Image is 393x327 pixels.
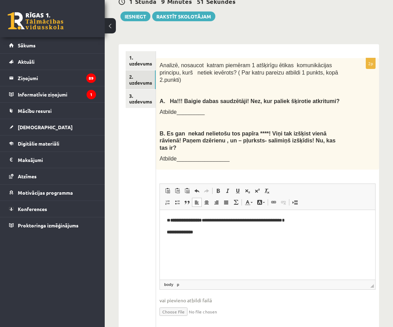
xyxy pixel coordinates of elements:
[160,131,335,151] b: Es gan nekad nelietošu tos papīra ****! Viņi tak izšķist vienā rāvienā! Paņem dzērienu , un – pļu...
[18,124,73,130] span: [DEMOGRAPHIC_DATA]
[152,11,215,21] a: Rakstīt skolotājam
[290,198,300,207] a: Insert Page Break for Printing
[163,198,172,207] a: Insert/Remove Numbered List
[18,152,96,168] legend: Maksājumi
[9,119,96,135] a: [DEMOGRAPHIC_DATA]
[192,186,202,195] a: Undo (Ctrl+Z)
[126,70,156,89] a: 2. uzdevums
[252,186,262,195] a: Superscript
[163,186,172,195] a: Paste (Ctrl+V)
[126,51,156,70] a: 1. uzdevums
[9,54,96,70] a: Aktuāli
[126,89,156,108] a: 3. uzdevums
[9,135,96,151] a: Digitālie materiāli
[160,210,375,280] iframe: Rich Text Editor, wiswyg-editor-user-answer-47433806720700
[18,70,96,86] legend: Ziņojumi
[87,90,96,99] i: 1
[18,59,35,65] span: Aktuāli
[9,103,96,119] a: Mācību resursi
[9,185,96,201] a: Motivācijas programma
[370,284,374,288] span: Drag to resize
[279,198,288,207] a: Unlink
[86,73,96,83] i: 89
[18,206,47,212] span: Konferences
[202,186,212,195] a: Redo (Ctrl+Y)
[18,222,79,228] span: Proktoringa izmēģinājums
[9,86,96,102] a: Informatīvie ziņojumi1
[176,281,181,288] a: p element
[213,186,223,195] a: Bold (Ctrl+B)
[160,156,229,162] span: Atbilde_________________
[172,198,182,207] a: Insert/Remove Bulleted List
[182,186,192,195] a: Paste from Word
[160,98,340,104] span: A. Ha!!! Baigie dabas saudzētāji! Nez, kur paliek šķirotie atkritumi?
[255,198,267,207] a: Background Colour
[9,37,96,53] a: Sākums
[18,42,36,48] span: Sākums
[9,168,96,184] a: Atzīmes
[163,281,175,288] a: body element
[9,201,96,217] a: Konferences
[262,186,272,195] a: Remove Format
[231,198,241,207] a: Math
[160,62,338,83] span: Analizē, nosaucot katram piemēram 1 atšķirīgu ētikas komunikācijas principu, kurš netiek ievērots...
[18,173,37,179] span: Atzīmes
[243,186,252,195] a: Subscript
[120,11,150,21] button: Iesniegt
[366,58,376,69] p: 2p
[269,198,279,207] a: Link (Ctrl+K)
[182,198,192,207] a: Block Quote
[202,198,212,207] a: Centre
[160,109,205,115] span: Atbilde_________
[212,198,221,207] a: Align Right
[172,186,182,195] a: Paste as plain text (Ctrl+Shift+V)
[223,186,233,195] a: Italic (Ctrl+I)
[243,198,255,207] a: Text Colour
[233,186,243,195] a: Underline (Ctrl+U)
[18,189,73,196] span: Motivācijas programma
[192,198,202,207] a: Align Left
[221,198,231,207] a: Justify
[9,152,96,168] a: Maksājumi
[8,12,64,30] a: Rīgas 1. Tālmācības vidusskola
[9,70,96,86] a: Ziņojumi89
[9,217,96,233] a: Proktoringa izmēģinājums
[160,297,376,304] span: vai pievieno atbildi failā
[160,131,165,137] strong: B.
[18,140,59,147] span: Digitālie materiāli
[18,108,52,114] span: Mācību resursi
[18,86,96,102] legend: Informatīvie ziņojumi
